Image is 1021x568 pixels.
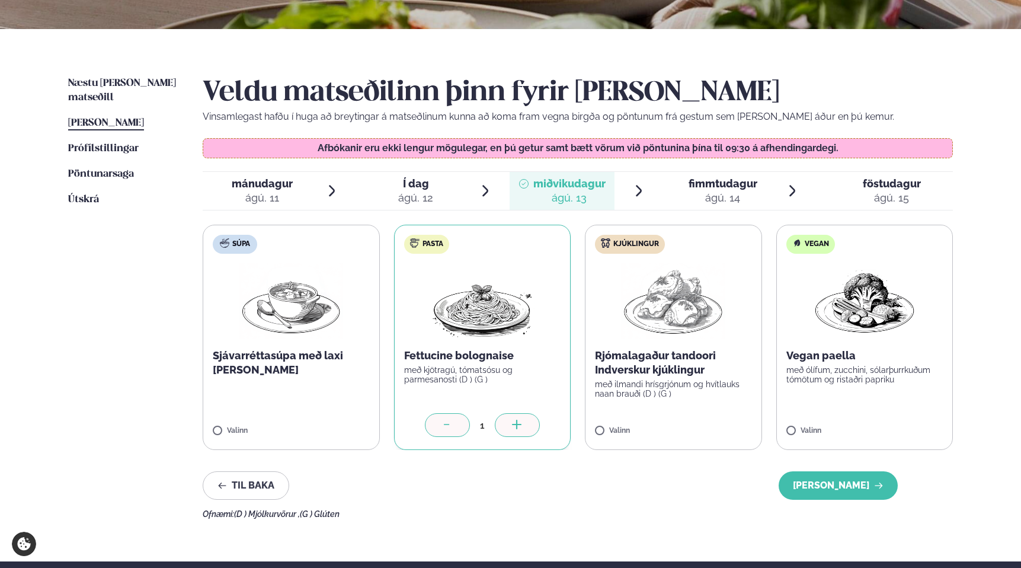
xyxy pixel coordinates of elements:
[232,177,293,190] span: mánudagur
[203,471,289,500] button: Til baka
[239,263,343,339] img: Soup.png
[68,78,176,103] span: Næstu [PERSON_NAME] matseðill
[203,76,953,110] h2: Veldu matseðilinn þinn fyrir [PERSON_NAME]
[595,349,752,377] p: Rjómalagaður tandoori Indverskur kjúklingur
[68,76,179,105] a: Næstu [PERSON_NAME] matseðill
[786,365,943,384] p: með ólífum, zucchini, sólarþurrkuðum tómötum og ristaðri papriku
[410,238,420,248] img: pasta.svg
[786,349,943,363] p: Vegan paella
[779,471,898,500] button: [PERSON_NAME]
[213,349,370,377] p: Sjávarréttasúpa með laxi [PERSON_NAME]
[533,191,606,205] div: ágú. 13
[621,263,725,339] img: Chicken-thighs.png
[404,365,561,384] p: með kjötragú, tómatsósu og parmesanosti (D ) (G )
[68,167,134,181] a: Pöntunarsaga
[595,379,752,398] p: með ilmandi hrísgrjónum og hvítlauks naan brauði (D ) (G )
[232,191,293,205] div: ágú. 11
[404,349,561,363] p: Fettucine bolognaise
[613,240,659,249] span: Kjúklingur
[470,419,495,432] div: 1
[68,116,144,130] a: [PERSON_NAME]
[68,118,144,128] span: [PERSON_NAME]
[203,110,953,124] p: Vinsamlegast hafðu í huga að breytingar á matseðlinum kunna að koma fram vegna birgða og pöntunum...
[805,240,829,249] span: Vegan
[792,238,802,248] img: Vegan.svg
[68,169,134,179] span: Pöntunarsaga
[863,191,921,205] div: ágú. 15
[68,193,99,207] a: Útskrá
[232,240,250,249] span: Súpa
[220,238,229,248] img: soup.svg
[68,143,139,154] span: Prófílstillingar
[215,143,941,153] p: Afbókanir eru ekki lengur mögulegar, en þú getur samt bætt vörum við pöntunina þína til 09:30 á a...
[812,263,917,339] img: Vegan.png
[689,177,757,190] span: fimmtudagur
[689,191,757,205] div: ágú. 14
[863,177,921,190] span: föstudagur
[234,509,300,519] span: (D ) Mjólkurvörur ,
[533,177,606,190] span: miðvikudagur
[430,263,534,339] img: Spagetti.png
[423,240,443,249] span: Pasta
[601,238,610,248] img: chicken.svg
[300,509,340,519] span: (G ) Glúten
[68,194,99,205] span: Útskrá
[203,509,953,519] div: Ofnæmi:
[398,177,433,191] span: Í dag
[398,191,433,205] div: ágú. 12
[68,142,139,156] a: Prófílstillingar
[12,532,36,556] a: Cookie settings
